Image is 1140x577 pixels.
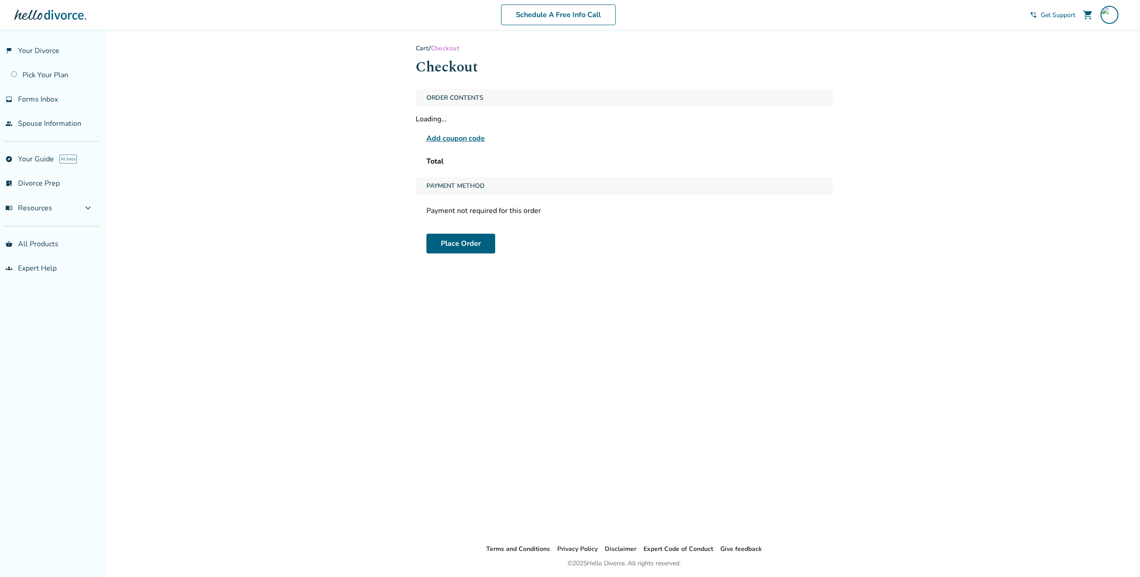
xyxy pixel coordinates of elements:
a: phone_in_talkGet Support [1030,11,1075,19]
span: people [5,120,13,127]
span: Resources [5,203,52,213]
a: Cart [416,44,429,53]
span: Get Support [1041,11,1075,19]
a: Terms and Conditions [486,545,550,553]
img: nigel.miller8@outlook.com [1100,6,1118,24]
h1: Checkout [416,56,833,78]
span: shopping_cart [1082,9,1093,20]
li: Disclaimer [605,544,636,555]
span: explore [5,155,13,163]
span: Order Contents [423,89,487,107]
span: expand_more [83,203,93,213]
span: Total [426,156,444,166]
span: menu_book [5,204,13,212]
span: Checkout [431,44,459,53]
span: AI beta [59,155,77,164]
li: Give feedback [720,544,762,555]
a: Privacy Policy [557,545,598,553]
button: Place Order [426,234,495,253]
div: Loading... [416,114,833,124]
span: flag_2 [5,47,13,54]
span: list_alt_check [5,180,13,187]
span: inbox [5,96,13,103]
a: Expert Code of Conduct [643,545,713,553]
span: Forms Inbox [18,94,58,104]
div: / [416,44,833,53]
span: Payment Method [423,177,488,195]
a: Schedule A Free Info Call [501,4,616,25]
span: Add coupon code [426,133,485,144]
span: shopping_basket [5,240,13,248]
div: © 2025 Hello Divorce. All rights reserved. [568,558,681,569]
span: groups [5,265,13,272]
div: Payment not required for this order [416,202,833,219]
span: phone_in_talk [1030,11,1037,18]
